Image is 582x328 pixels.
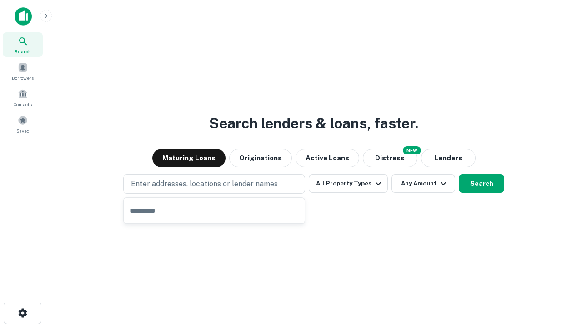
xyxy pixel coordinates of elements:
a: Contacts [3,85,43,110]
button: Maturing Loans [152,149,226,167]
p: Enter addresses, locations or lender names [131,179,278,190]
button: Search [459,174,504,193]
button: Search distressed loans with lien and other non-mortgage details. [363,149,417,167]
span: Saved [16,127,30,134]
div: NEW [403,146,421,154]
button: Active Loans [296,149,359,167]
a: Saved [3,112,43,136]
a: Borrowers [3,59,43,83]
img: capitalize-icon.png [15,7,32,26]
button: All Property Types [309,174,388,193]
h3: Search lenders & loans, faster. [209,113,418,134]
iframe: Chat Widget [537,255,582,299]
button: Enter addresses, locations or lender names [123,174,305,194]
button: Lenders [421,149,476,167]
button: Originations [229,149,292,167]
a: Search [3,32,43,57]
button: Any Amount [391,174,455,193]
span: Borrowers [12,74,34,82]
span: Contacts [14,101,32,108]
span: Search [15,48,31,55]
